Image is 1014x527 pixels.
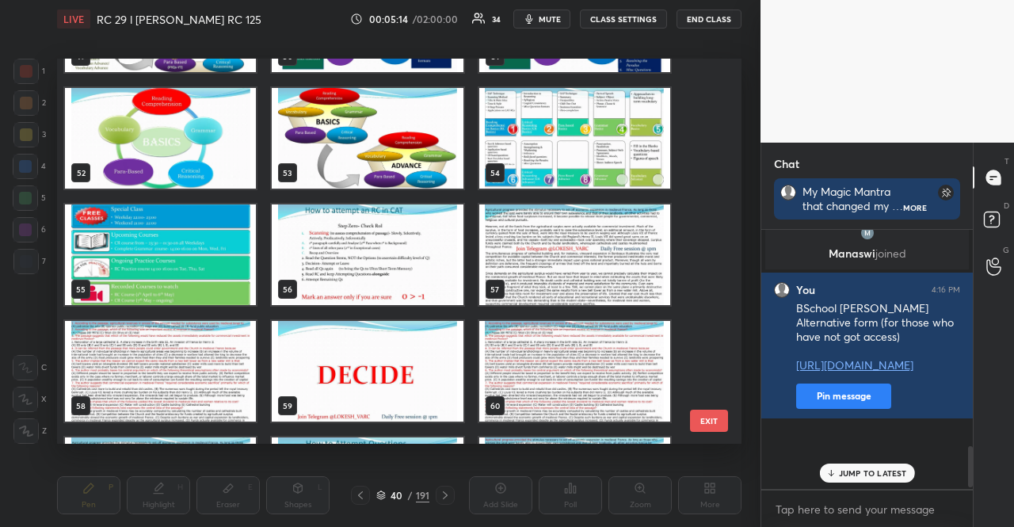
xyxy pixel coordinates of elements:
[13,154,46,179] div: 4
[1003,244,1009,256] p: G
[875,246,906,261] span: joined
[13,59,45,84] div: 1
[13,122,46,147] div: 3
[677,10,741,29] button: END CLASS
[479,321,670,422] img: 175983373283M3YE.pdf
[796,357,913,372] a: [URL][DOMAIN_NAME]
[903,202,927,213] div: More
[13,90,46,116] div: 2
[775,247,959,260] p: Manaswi
[690,410,728,432] button: EXIT
[97,12,261,27] h4: RC 29 l [PERSON_NAME] RC 125
[479,88,670,189] img: 1759833809ENSW0A.pdf
[57,59,714,444] div: grid
[802,185,904,213] div: My Magic Mantra that changed my life
[65,321,256,422] img: 175983373283M3YE.pdf
[13,249,46,274] div: 7
[839,468,907,478] p: JUMP TO LATEST
[13,418,47,444] div: Z
[389,491,405,500] div: 40
[761,143,812,185] p: Chat
[775,283,789,297] img: default.png
[65,88,256,189] img: 1759833809ENSW0A.pdf
[539,13,561,25] span: mute
[932,285,960,295] div: 4:16 PM
[796,384,891,409] button: Pin message
[408,491,413,500] div: /
[781,185,795,200] img: default.png
[13,387,47,412] div: X
[272,204,463,305] img: 175983373283M3YE.pdf
[860,225,875,241] img: thumbnail.jpg
[580,10,667,29] button: CLASS SETTINGS
[272,88,463,189] img: 1759833809ENSW0A.pdf
[492,15,501,23] div: 34
[796,301,960,374] div: BSchool [PERSON_NAME] Alternative form (for those who have not got access)
[416,488,429,502] div: 191
[513,10,570,29] button: mute
[65,204,256,305] img: 1759833809ENSW0A.pdf
[272,321,463,422] img: 175983373283M3YE.pdf
[479,204,670,305] img: 175983373283M3YE.pdf
[796,283,815,297] h6: You
[1004,200,1009,212] p: D
[13,355,47,380] div: C
[13,217,46,242] div: 6
[761,230,973,489] div: grid
[1004,155,1009,167] p: T
[57,10,90,29] div: LIVE
[13,185,46,211] div: 5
